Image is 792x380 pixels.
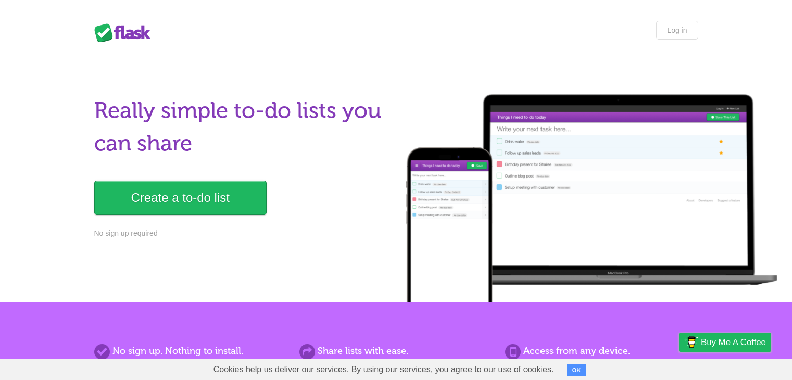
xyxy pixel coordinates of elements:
a: Log in [656,21,698,40]
h2: Access from any device. [505,344,698,358]
p: No sign up required [94,228,390,239]
span: Cookies help us deliver our services. By using our services, you agree to our use of cookies. [203,359,564,380]
h2: Share lists with ease. [299,344,492,358]
div: Flask Lists [94,23,157,42]
h2: No sign up. Nothing to install. [94,344,287,358]
h1: Really simple to-do lists you can share [94,94,390,160]
img: Buy me a coffee [684,333,698,351]
span: Buy me a coffee [701,333,766,351]
a: Create a to-do list [94,181,267,215]
a: Buy me a coffee [679,333,771,352]
button: OK [567,364,587,376]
